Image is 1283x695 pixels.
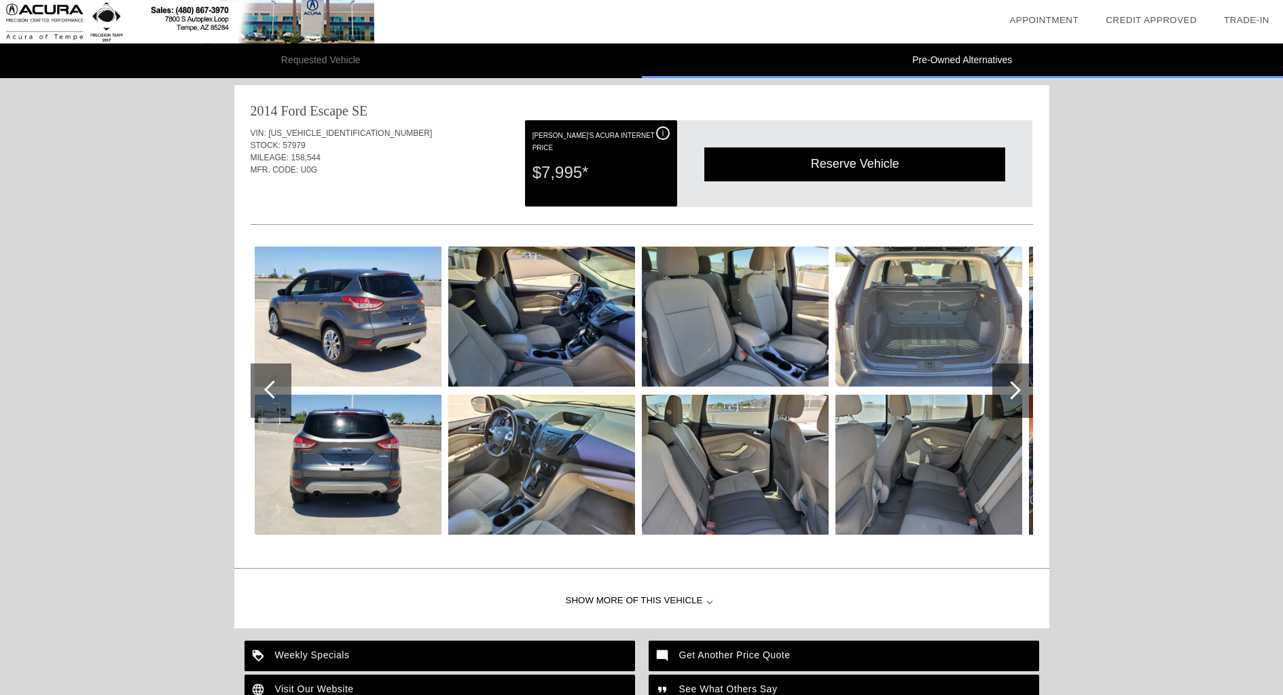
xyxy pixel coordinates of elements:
div: SE [352,101,367,120]
img: ic_mode_comment_white_24dp_2x.png [649,641,679,671]
a: Appointment [1009,15,1079,25]
div: Show More of this Vehicle [234,574,1049,628]
span: [US_VEHICLE_IDENTIFICATION_NUMBER] [268,128,432,138]
span: MFR. CODE: [251,165,299,175]
img: 13.jpg [835,395,1022,535]
a: Trade-In [1224,15,1269,25]
div: Reserve Vehicle [704,147,1005,181]
img: 7.jpg [255,395,441,535]
img: 9.jpg [448,395,635,535]
span: 57979 [283,141,305,150]
img: 11.jpg [642,395,829,535]
a: Credit Approved [1106,15,1197,25]
img: 15.jpg [1029,395,1216,535]
img: 14.jpg [1029,247,1216,387]
img: 8.jpg [448,247,635,387]
span: U0G [301,165,318,175]
div: 2014 Ford Escape [251,101,348,120]
img: 6.jpg [255,247,441,387]
div: $7,995* [532,155,670,190]
span: 158,544 [291,153,321,162]
span: STOCK: [251,141,281,150]
span: VIN: [251,128,266,138]
div: Quoted on [DATE] 9:05:20 AM [251,184,1033,206]
a: Weekly Specials [245,641,635,671]
span: MILEAGE: [251,153,289,162]
a: Get Another Price Quote [649,641,1039,671]
font: [PERSON_NAME]'s Acura Internet Price [532,132,655,152]
img: ic_loyalty_white_24dp_2x.png [245,641,275,671]
img: 12.jpg [835,247,1022,387]
img: 10.jpg [642,247,829,387]
div: i [656,126,670,140]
